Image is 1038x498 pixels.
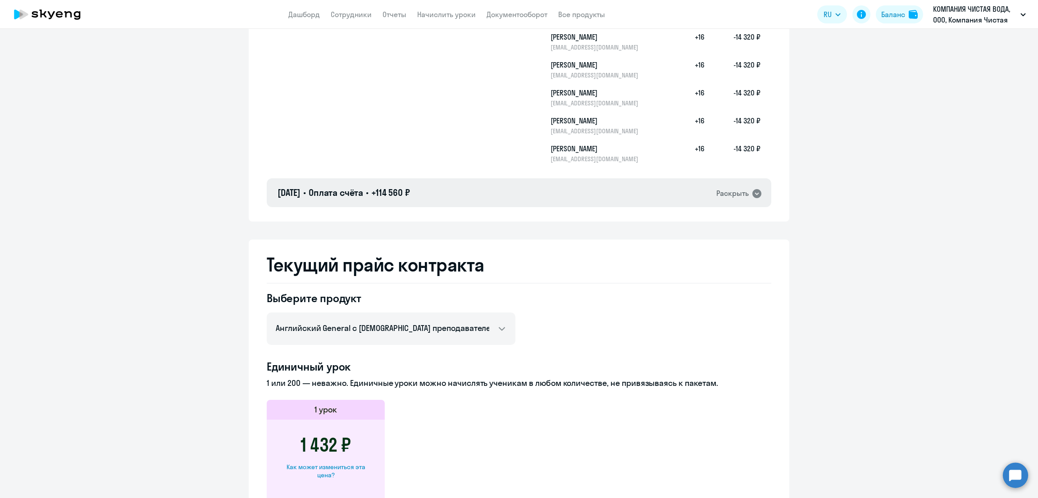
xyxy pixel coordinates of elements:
[676,32,705,51] h5: +16
[300,434,351,456] h3: 1 432 ₽
[382,10,406,19] a: Отчеты
[267,291,515,305] h4: Выберите продукт
[676,87,705,107] h5: +16
[366,187,369,198] span: •
[309,187,363,198] span: Оплата счёта
[551,87,643,98] h5: [PERSON_NAME]
[417,10,476,19] a: Начислить уроки
[551,71,643,79] p: [EMAIL_ADDRESS][DOMAIN_NAME]
[551,59,643,70] h5: [PERSON_NAME]
[267,359,771,374] h4: Единичный урок
[881,9,905,20] div: Баланс
[551,32,643,42] h5: [PERSON_NAME]
[705,32,760,51] h5: -14 320 ₽
[676,143,705,163] h5: +16
[551,143,643,154] h5: [PERSON_NAME]
[267,254,771,276] h2: Текущий прайс контракта
[909,10,918,19] img: balance
[288,10,320,19] a: Дашборд
[551,155,643,163] p: [EMAIL_ADDRESS][DOMAIN_NAME]
[551,115,643,126] h5: [PERSON_NAME]
[824,9,832,20] span: RU
[705,59,760,79] h5: -14 320 ₽
[817,5,847,23] button: RU
[487,10,547,19] a: Документооборот
[551,127,643,135] p: [EMAIL_ADDRESS][DOMAIN_NAME]
[933,4,1017,25] p: КОМПАНИЯ ЧИСТАЯ ВОДА, ООО, Компания Чистая вода_ Договор-предоплата_2025 года
[303,187,306,198] span: •
[676,115,705,135] h5: +16
[705,115,760,135] h5: -14 320 ₽
[705,87,760,107] h5: -14 320 ₽
[331,10,372,19] a: Сотрудники
[705,143,760,163] h5: -14 320 ₽
[267,377,771,389] p: 1 или 200 — неважно. Единичные уроки можно начислять ученикам в любом количестве, не привязываясь...
[314,404,337,416] h5: 1 урок
[278,187,300,198] span: [DATE]
[929,4,1030,25] button: КОМПАНИЯ ЧИСТАЯ ВОДА, ООО, Компания Чистая вода_ Договор-предоплата_2025 года
[551,43,643,51] p: [EMAIL_ADDRESS][DOMAIN_NAME]
[558,10,605,19] a: Все продукты
[371,187,410,198] span: +114 560 ₽
[876,5,923,23] button: Балансbalance
[676,59,705,79] h5: +16
[716,188,749,199] div: Раскрыть
[551,99,643,107] p: [EMAIL_ADDRESS][DOMAIN_NAME]
[281,463,370,479] div: Как может измениться эта цена?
